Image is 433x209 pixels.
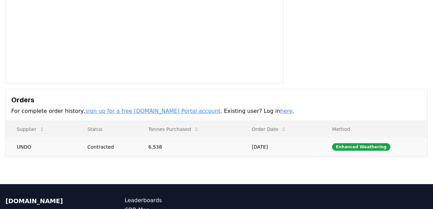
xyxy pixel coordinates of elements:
div: Contracted [87,144,132,150]
h3: Orders [11,95,422,105]
p: For complete order history, . Existing user? Log in . [11,107,422,115]
div: Enhanced Weathering [332,143,390,151]
a: Leaderboards [125,196,217,205]
a: here [280,108,293,114]
td: 6,538 [137,137,241,156]
td: UNDO [6,137,76,156]
button: Tonnes Purchased [143,122,205,136]
td: [DATE] [241,137,321,156]
p: [DOMAIN_NAME] [5,196,98,206]
p: Method [327,126,422,133]
button: Order Date [246,122,292,136]
button: Supplier [11,122,50,136]
a: sign up for a free [DOMAIN_NAME] Portal account [86,108,221,114]
p: Status [82,126,132,133]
